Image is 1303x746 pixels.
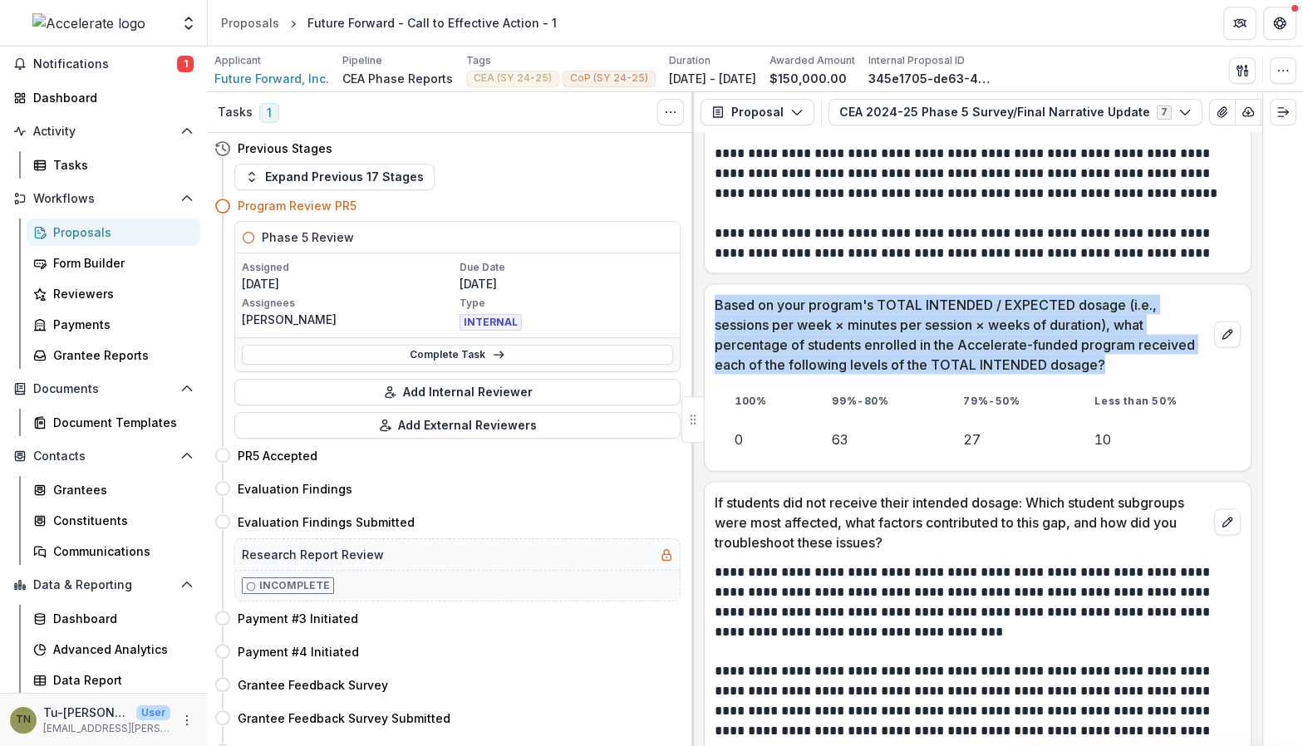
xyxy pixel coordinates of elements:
[234,412,681,439] button: Add External Reviewers
[238,140,332,157] h4: Previous Stages
[32,13,145,33] img: Accelerate logo
[238,197,356,214] h4: Program Review PR5
[812,417,943,460] td: 63
[214,53,261,68] p: Applicant
[214,70,329,87] a: Future Forward, Inc.
[242,296,456,311] p: Assignees
[7,51,200,77] button: Notifications1
[33,57,177,71] span: Notifications
[27,218,200,246] a: Proposals
[1261,99,1287,125] button: Edit as form
[242,345,673,365] a: Complete Task
[177,56,194,72] span: 1
[27,666,200,694] a: Data Report
[27,476,200,503] a: Grantees
[53,542,187,560] div: Communications
[238,676,388,694] h4: Grantee Feedback Survey
[460,275,674,292] p: [DATE]
[829,99,1202,125] button: CEA 2024-25 Phase 5 Survey/Final Narrative Update7
[53,254,187,272] div: Form Builder
[33,382,174,396] span: Documents
[943,417,1074,460] td: 27
[27,636,200,663] a: Advanced Analytics
[53,346,187,364] div: Grantee Reports
[342,53,382,68] p: Pipeline
[27,151,200,179] a: Tasks
[53,671,187,689] div: Data Report
[234,379,681,405] button: Add Internal Reviewer
[943,384,1074,417] th: 79%-50%
[460,260,674,275] p: Due Date
[259,578,330,593] p: Incomplete
[27,507,200,534] a: Constituents
[1074,384,1241,417] th: Less than 50%
[53,316,187,333] div: Payments
[53,414,187,431] div: Document Templates
[715,492,1207,552] p: If students did not receive their intended dosage: Which student subgroups were most affected, wh...
[218,106,253,120] h3: Tasks
[53,640,187,658] div: Advanced Analytics
[7,572,200,598] button: Open Data & Reporting
[7,118,200,145] button: Open Activity
[234,164,435,190] button: Expand Previous 17 Stages
[33,449,174,464] span: Contacts
[27,341,200,369] a: Grantee Reports
[16,714,31,725] div: Tu-Quyen Nguyen
[238,447,317,464] h4: PR5 Accepted
[7,84,200,111] a: Dashboard
[1074,417,1241,460] td: 10
[1214,321,1241,347] button: edit
[1209,99,1236,125] button: View Attached Files
[715,384,812,417] th: 100%
[33,89,187,106] div: Dashboard
[27,311,200,338] a: Payments
[53,156,187,174] div: Tasks
[262,228,354,246] h5: Phase 5 Review
[466,53,491,68] p: Tags
[238,480,352,498] h4: Evaluation Findings
[715,294,1207,374] p: Based on your program's TOTAL INTENDED / EXPECTED dosage (i.e., sessions per week × minutes per s...
[7,375,200,402] button: Open Documents
[27,249,200,277] a: Form Builder
[657,99,684,125] button: Toggle View Cancelled Tasks
[238,643,359,660] h4: Payment #4 Initiated
[27,280,200,307] a: Reviewers
[242,311,456,328] p: [PERSON_NAME]
[136,705,170,720] p: User
[770,53,855,68] p: Awarded Amount
[669,70,756,87] p: [DATE] - [DATE]
[868,53,965,68] p: Internal Proposal ID
[342,70,453,87] p: CEA Phase Reports
[53,481,187,498] div: Grantees
[812,384,943,417] th: 99%-80%
[27,409,200,436] a: Document Templates
[307,14,557,32] div: Future Forward - Call to Effective Action - 1
[33,578,174,592] span: Data & Reporting
[177,7,200,40] button: Open entity switcher
[27,605,200,632] a: Dashboard
[53,285,187,302] div: Reviewers
[259,103,279,123] span: 1
[474,72,552,84] span: CEA (SY 24-25)
[238,610,358,627] h4: Payment #3 Initiated
[177,710,197,730] button: More
[701,99,814,125] button: Proposal
[43,721,170,736] p: [EMAIL_ADDRESS][PERSON_NAME][DOMAIN_NAME]
[868,70,993,87] p: 345e1705-de63-45ed-a0aa-6e2e48230971
[1270,99,1296,125] button: Expand right
[53,223,187,241] div: Proposals
[1263,7,1296,40] button: Get Help
[1214,508,1241,535] button: edit
[53,610,187,627] div: Dashboard
[53,512,187,529] div: Constituents
[214,11,286,35] a: Proposals
[460,314,522,331] span: INTERNAL
[770,70,847,87] p: $150,000.00
[669,53,711,68] p: Duration
[33,125,174,139] span: Activity
[460,296,674,311] p: Type
[43,704,130,721] p: Tu-[PERSON_NAME]
[27,537,200,565] a: Communications
[242,546,384,563] h5: Research Report Review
